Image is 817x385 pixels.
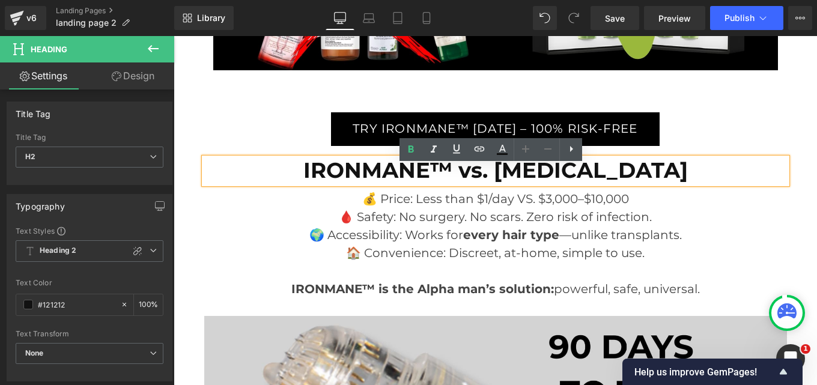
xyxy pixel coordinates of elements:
button: Redo [562,6,586,30]
div: Title Tag [16,133,163,142]
span: Save [605,12,625,25]
button: More [788,6,812,30]
b: H2 [25,152,35,161]
p: 💰 Price: Less than $1/day VS. $3,000–$10,000 [31,154,613,172]
button: Undo [533,6,557,30]
p: 🩸 Safety: No surgery. No scars. Zero risk of infection. [31,172,613,190]
strong: IRONMANE™ vs. [MEDICAL_DATA] [130,121,514,147]
a: v6 [5,6,46,30]
div: Text Transform [16,330,163,338]
span: 1 [801,344,810,354]
span: Heading [31,44,67,54]
div: % [134,294,163,315]
a: Preview [644,6,705,30]
b: Heading 2 [40,246,76,256]
a: Desktop [326,6,354,30]
span: Preview [658,12,691,25]
div: Text Color [16,279,163,287]
span: Publish [724,13,755,23]
div: Typography [16,195,65,211]
b: None [25,348,44,357]
input: Color [38,298,115,311]
p: 🏠 Convenience: Discreet, at-home, simple to use. [31,208,613,226]
a: New Library [174,6,234,30]
span: Help us improve GemPages! [634,366,776,378]
strong: every hair type [290,192,386,206]
span: Library [197,13,225,23]
button: Show survey - Help us improve GemPages! [634,365,791,379]
div: Text Styles [16,226,163,235]
p: powerful, safe, universal. [31,244,613,262]
button: Publish [710,6,783,30]
a: Landing Pages [56,6,174,16]
span: landing page 2 [56,18,117,28]
iframe: Intercom live chat [776,344,805,373]
a: Tablet [383,6,412,30]
a: Mobile [412,6,441,30]
a: TRY IRONMANE™ [DATE] – 100% RISK-FREE [157,76,485,110]
a: Laptop [354,6,383,30]
a: Design [90,62,177,89]
strong: IRONMANE™ is the Alpha man’s solution: [118,246,380,260]
div: Title Tag [16,102,51,119]
p: 🌍 Accessibility: Works for —unlike transplants. [31,190,613,208]
div: v6 [24,10,39,26]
